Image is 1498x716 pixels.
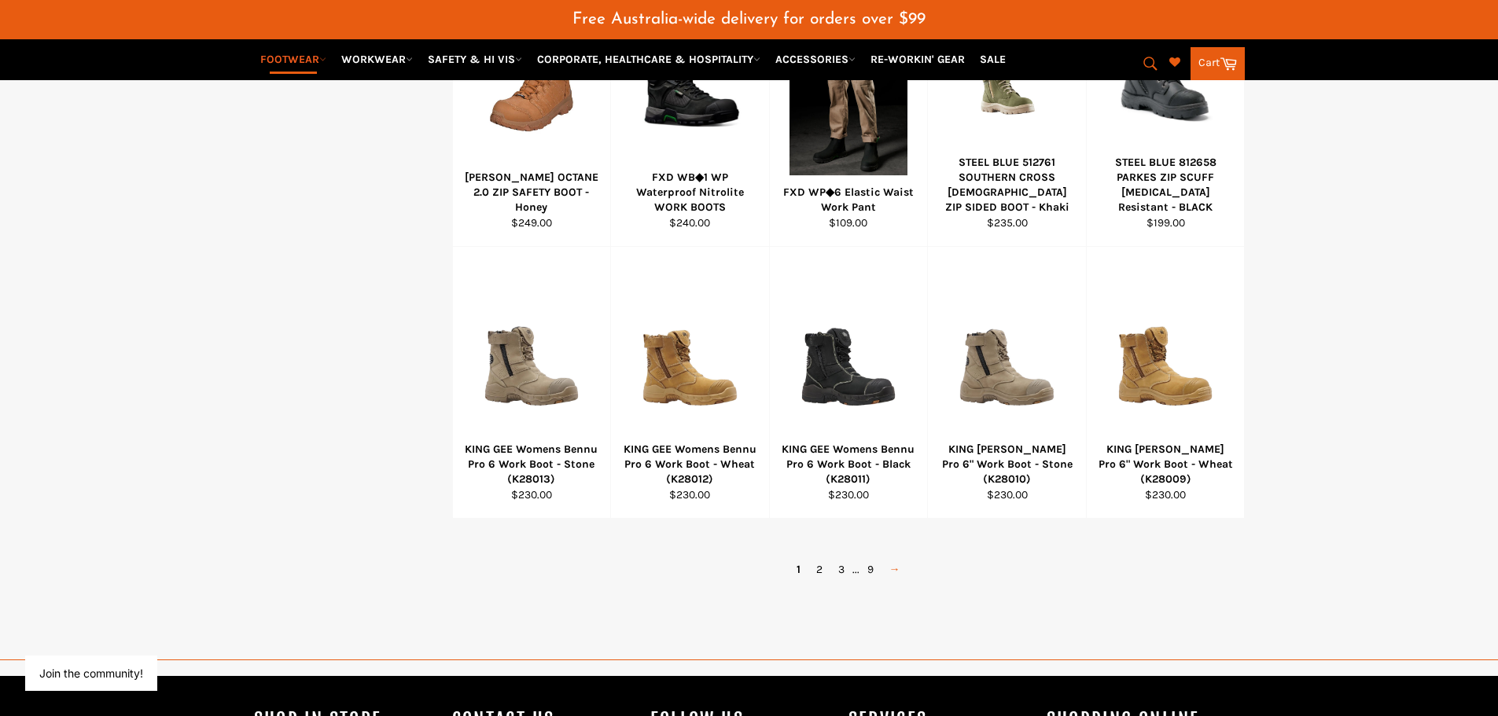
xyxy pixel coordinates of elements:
[462,170,601,215] div: [PERSON_NAME] OCTANE 2.0 ZIP SAFETY BOOT - Honey
[974,46,1012,73] a: SALE
[938,442,1077,487] div: KING [PERSON_NAME] Pro 6" Work Boot - Stone (K28010)
[39,666,143,680] button: Join the community!
[779,442,918,487] div: KING GEE Womens Bennu Pro 6 Work Boot - Black (K28011)
[254,46,333,73] a: FOOTWEAR
[859,558,882,581] a: 9
[927,247,1086,519] a: KING GEE Bennu Pro 6KING [PERSON_NAME] Pro 6" Work Boot - Stone (K28010)$230.00
[335,46,419,73] a: WORKWEAR
[1086,247,1245,519] a: KING GEE Bennu Pro 6KING [PERSON_NAME] Pro 6" Work Boot - Wheat (K28009)$230.00
[1191,47,1245,80] a: Cart
[610,247,769,519] a: KING GEE Womens Bennu Pro 6 Work Boot - Wheat (K28012)KING GEE Womens Bennu Pro 6 Work Boot - Whe...
[1096,442,1235,487] div: KING [PERSON_NAME] Pro 6" Work Boot - Wheat (K28009)
[779,185,918,215] div: FXD WP◆6 Elastic Waist Work Pant
[769,46,862,73] a: ACCESSORIES
[938,155,1077,215] div: STEEL BLUE 512761 SOUTHERN CROSS [DEMOGRAPHIC_DATA] ZIP SIDED BOOT - Khaki
[421,46,528,73] a: SAFETY & HI VIS
[789,558,808,581] span: 1
[572,11,926,28] span: Free Australia-wide delivery for orders over $99
[452,247,611,519] a: KING GEE Womens Bennu Pro 6 Work Boot - Stone (K28013)KING GEE Womens Bennu Pro 6 Work Boot - Sto...
[621,442,760,487] div: KING GEE Womens Bennu Pro 6 Work Boot - Wheat (K28012)
[769,247,928,519] a: KING GEE Womens Bennu Pro 6 Work Boot - Black (K28011)KING GEE Womens Bennu Pro 6 Work Boot - Bla...
[882,558,908,581] a: →
[531,46,767,73] a: CORPORATE, HEALTHCARE & HOSPITALITY
[621,170,760,215] div: FXD WB◆1 WP Waterproof Nitrolite WORK BOOTS
[1096,155,1235,215] div: STEEL BLUE 812658 PARKES ZIP SCUFF [MEDICAL_DATA] Resistant - BLACK
[852,563,859,576] span: ...
[864,46,971,73] a: RE-WORKIN' GEAR
[808,558,830,581] a: 2
[830,558,852,581] a: 3
[462,442,601,487] div: KING GEE Womens Bennu Pro 6 Work Boot - Stone (K28013)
